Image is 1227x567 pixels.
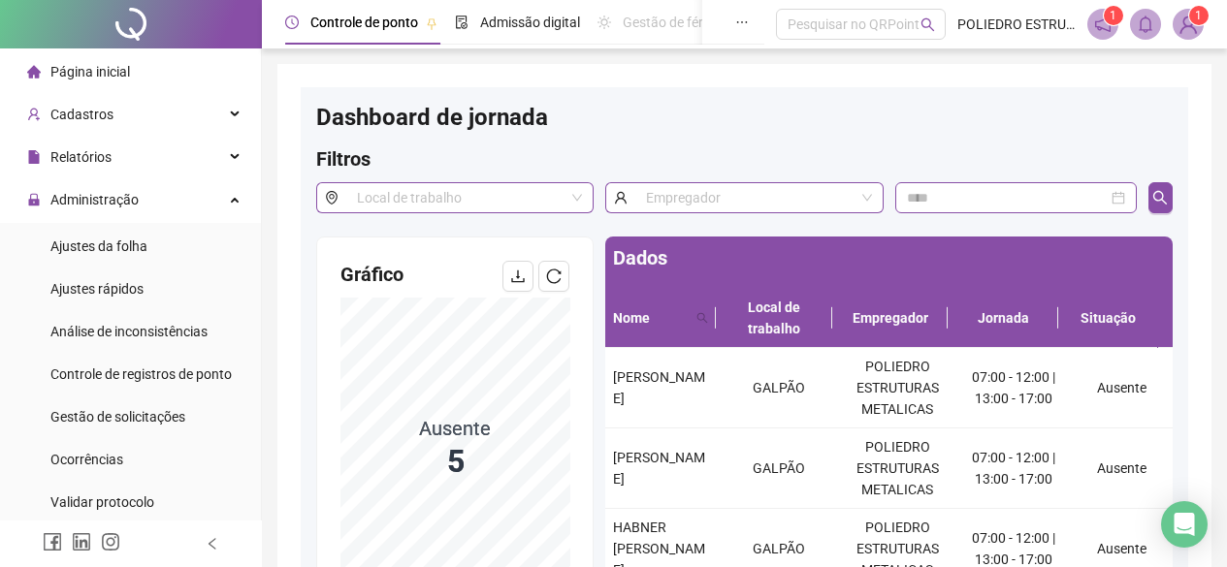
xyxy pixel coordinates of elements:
[613,369,705,406] span: [PERSON_NAME]
[50,238,147,254] span: Ajustes da folha
[1071,348,1173,428] td: Ausente
[27,108,41,121] span: user-add
[957,14,1075,35] span: POLIEDRO ESTRUTURAS METALICAS
[832,289,949,348] th: Empregador
[426,17,437,29] span: pushpin
[1195,9,1202,22] span: 1
[1058,289,1158,348] th: Situação
[1094,16,1112,33] span: notification
[735,16,749,29] span: ellipsis
[1104,6,1123,25] sup: 1
[206,537,219,551] span: left
[310,15,418,30] span: Controle de ponto
[455,16,468,29] span: file-done
[838,348,957,428] td: POLIEDRO ESTRUTURAS METALICAS
[613,246,667,269] span: Dados
[920,17,935,32] span: search
[50,107,113,122] span: Cadastros
[957,348,1071,428] td: 07:00 - 12:00 | 13:00 - 17:00
[72,532,91,551] span: linkedin
[316,104,548,131] span: Dashboard de jornada
[1071,428,1173,509] td: Ausente
[50,366,232,382] span: Controle de registros de ponto
[50,64,130,79] span: Página inicial
[316,147,371,171] span: Filtros
[50,494,154,510] span: Validar protocolo
[43,532,62,551] span: facebook
[27,65,41,79] span: home
[719,348,838,428] td: GALPÃO
[1161,501,1208,548] div: Open Intercom Messenger
[957,428,1071,509] td: 07:00 - 12:00 | 13:00 - 17:00
[340,263,404,286] span: Gráfico
[1189,6,1209,25] sup: Atualize o seu contato no menu Meus Dados
[285,16,299,29] span: clock-circle
[50,281,144,297] span: Ajustes rápidos
[27,150,41,164] span: file
[597,16,611,29] span: sun
[605,182,635,213] span: user
[693,303,712,332] span: search
[480,15,580,30] span: Admissão digital
[1152,190,1168,205] span: search
[613,307,689,329] span: Nome
[50,409,185,425] span: Gestão de solicitações
[696,312,708,324] span: search
[623,15,721,30] span: Gestão de férias
[1174,10,1203,39] img: 84980
[1110,9,1116,22] span: 1
[838,428,957,509] td: POLIEDRO ESTRUTURAS METALICAS
[546,268,562,284] span: reload
[50,324,208,339] span: Análise de inconsistências
[510,268,526,284] span: download
[27,193,41,206] span: lock
[716,289,832,348] th: Local de trabalho
[50,149,112,165] span: Relatórios
[719,428,838,509] td: GALPÃO
[948,289,1058,348] th: Jornada
[1137,16,1154,33] span: bell
[50,192,139,207] span: Administração
[316,182,346,213] span: environment
[50,452,123,467] span: Ocorrências
[613,450,705,487] span: [PERSON_NAME]
[101,532,120,551] span: instagram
